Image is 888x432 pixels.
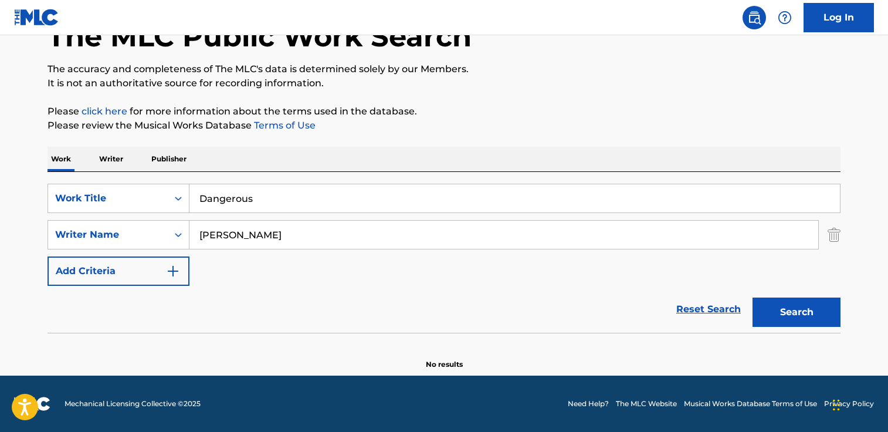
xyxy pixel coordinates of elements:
[804,3,874,32] a: Log In
[82,106,127,117] a: click here
[48,62,840,76] p: The accuracy and completeness of The MLC's data is determined solely by our Members.
[778,11,792,25] img: help
[252,120,316,131] a: Terms of Use
[48,256,189,286] button: Add Criteria
[48,184,840,333] form: Search Form
[828,220,840,249] img: Delete Criterion
[55,228,161,242] div: Writer Name
[96,147,127,171] p: Writer
[48,76,840,90] p: It is not an authoritative source for recording information.
[426,345,463,370] p: No results
[14,397,50,411] img: logo
[148,147,190,171] p: Publisher
[14,9,59,26] img: MLC Logo
[48,104,840,119] p: Please for more information about the terms used in the database.
[670,296,747,322] a: Reset Search
[829,376,888,432] iframe: Chat Widget
[65,399,201,409] span: Mechanical Licensing Collective © 2025
[616,399,677,409] a: The MLC Website
[48,119,840,133] p: Please review the Musical Works Database
[166,264,180,278] img: 9d2ae6d4665cec9f34b9.svg
[824,399,874,409] a: Privacy Policy
[743,6,766,29] a: Public Search
[568,399,609,409] a: Need Help?
[684,399,817,409] a: Musical Works Database Terms of Use
[833,387,840,423] div: Drag
[48,19,472,54] h1: The MLC Public Work Search
[773,6,797,29] div: Help
[55,191,161,205] div: Work Title
[753,298,840,327] button: Search
[747,11,761,25] img: search
[48,147,74,171] p: Work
